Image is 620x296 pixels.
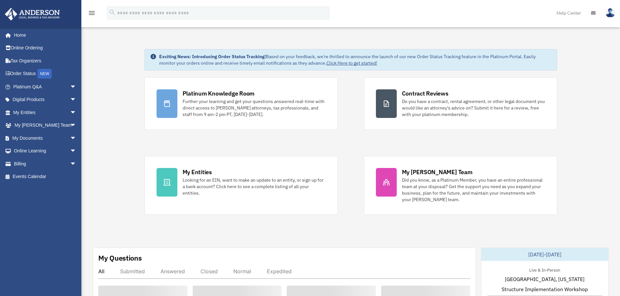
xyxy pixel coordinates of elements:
div: Did you know, as a Platinum Member, you have an entire professional team at your disposal? Get th... [402,177,545,203]
div: My Questions [98,253,142,263]
div: Expedited [267,268,292,275]
div: Further your learning and get your questions answered real-time with direct access to [PERSON_NAM... [183,98,326,118]
div: Submitted [120,268,145,275]
a: Home [5,29,83,42]
span: arrow_drop_down [70,145,83,158]
a: Digital Productsarrow_drop_down [5,93,86,106]
span: arrow_drop_down [70,80,83,94]
a: My [PERSON_NAME] Team Did you know, as a Platinum Member, you have an entire professional team at... [364,156,557,215]
div: Looking for an EIN, want to make an update to an entity, or sign up for a bank account? Click her... [183,177,326,196]
div: Answered [160,268,185,275]
img: User Pic [605,8,615,18]
div: Do you have a contract, rental agreement, or other legal document you would like an attorney's ad... [402,98,545,118]
div: [DATE]-[DATE] [481,248,608,261]
span: arrow_drop_down [70,106,83,119]
span: arrow_drop_down [70,119,83,132]
a: Click Here to get started! [326,60,377,66]
a: My Documentsarrow_drop_down [5,132,86,145]
a: My Entities Looking for an EIN, want to make an update to an entity, or sign up for a bank accoun... [145,156,338,215]
span: arrow_drop_down [70,157,83,171]
div: My Entities [183,168,212,176]
div: Closed [200,268,218,275]
div: Live & In-Person [524,266,565,273]
a: Tax Organizers [5,54,86,67]
a: Platinum Q&Aarrow_drop_down [5,80,86,93]
a: My Entitiesarrow_drop_down [5,106,86,119]
a: Order StatusNEW [5,67,86,81]
a: Billingarrow_drop_down [5,157,86,170]
a: Contract Reviews Do you have a contract, rental agreement, or other legal document you would like... [364,77,557,130]
div: Contract Reviews [402,89,448,97]
div: Platinum Knowledge Room [183,89,255,97]
span: arrow_drop_down [70,93,83,107]
i: menu [88,9,96,17]
a: Online Learningarrow_drop_down [5,145,86,158]
div: NEW [37,69,52,79]
a: menu [88,11,96,17]
span: Structure Implementation Workshop [502,285,588,293]
div: All [98,268,104,275]
a: Platinum Knowledge Room Further your learning and get your questions answered real-time with dire... [145,77,338,130]
span: arrow_drop_down [70,132,83,145]
a: Online Ordering [5,42,86,55]
span: [GEOGRAPHIC_DATA], [US_STATE] [505,275,585,283]
div: Based on your feedback, we're thrilled to announce the launch of our new Order Status Tracking fe... [159,53,552,66]
div: My [PERSON_NAME] Team [402,168,473,176]
strong: Exciting News: Introducing Order Status Tracking! [159,54,266,59]
div: Normal [233,268,251,275]
a: My [PERSON_NAME] Teamarrow_drop_down [5,119,86,132]
a: Events Calendar [5,170,86,183]
i: search [109,9,116,16]
img: Anderson Advisors Platinum Portal [3,8,62,20]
